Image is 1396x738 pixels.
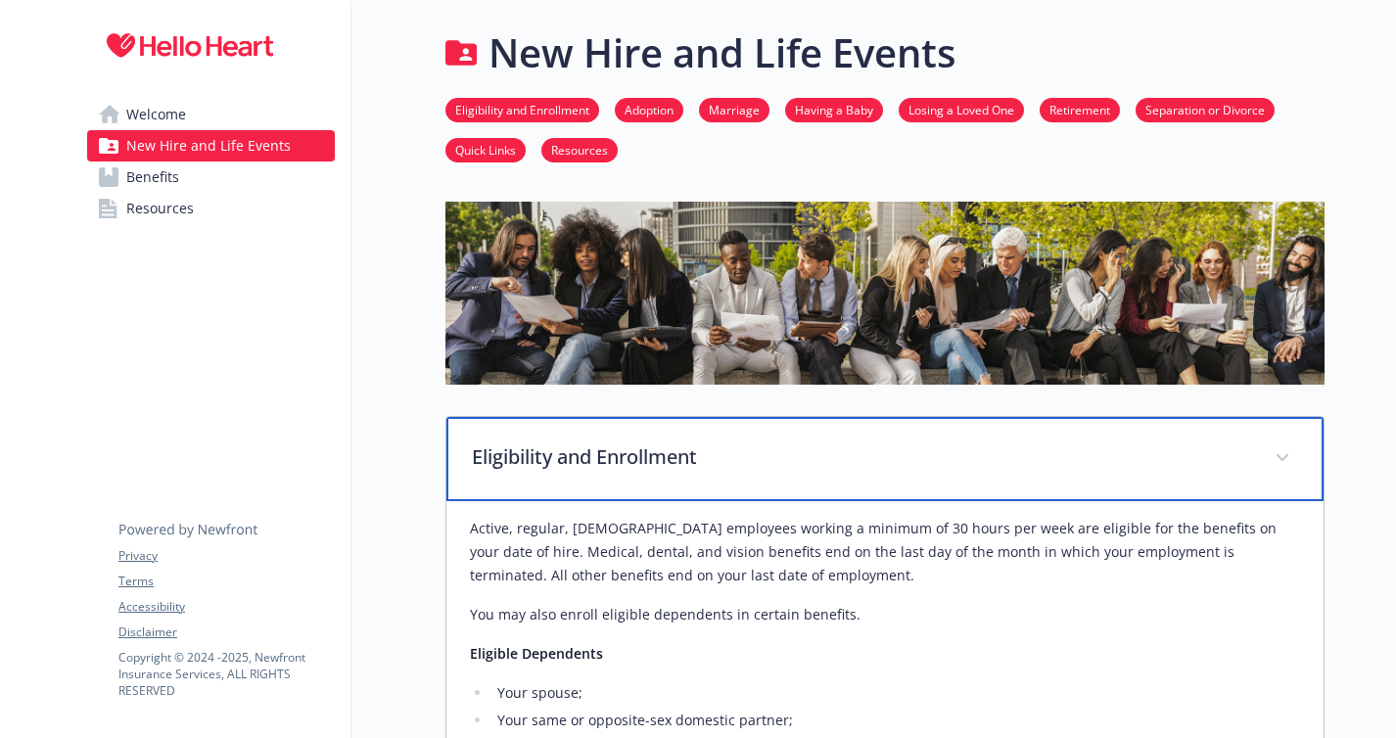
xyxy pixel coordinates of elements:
[491,709,1300,732] li: Your same or opposite-sex domestic partner;
[118,649,334,699] p: Copyright © 2024 - 2025 , Newfront Insurance Services, ALL RIGHTS RESERVED
[1040,100,1120,118] a: Retirement
[899,100,1024,118] a: Losing a Loved One
[491,681,1300,705] li: Your spouse;
[470,517,1300,587] p: Active, regular, [DEMOGRAPHIC_DATA] employees working a minimum of 30 hours per week are eligible...
[470,644,603,663] strong: Eligible Dependents
[126,193,194,224] span: Resources
[87,161,335,193] a: Benefits
[87,99,335,130] a: Welcome
[126,99,186,130] span: Welcome
[118,623,334,641] a: Disclaimer
[118,573,334,590] a: Terms
[472,442,1251,472] p: Eligibility and Enrollment
[87,193,335,224] a: Resources
[87,130,335,161] a: New Hire and Life Events
[118,598,334,616] a: Accessibility
[445,202,1325,385] img: new hire page banner
[445,140,526,159] a: Quick Links
[126,130,291,161] span: New Hire and Life Events
[1136,100,1275,118] a: Separation or Divorce
[126,161,179,193] span: Benefits
[118,547,334,565] a: Privacy
[445,100,599,118] a: Eligibility and Enrollment
[699,100,769,118] a: Marriage
[470,603,1300,626] p: You may also enroll eligible dependents in certain benefits.
[541,140,618,159] a: Resources
[785,100,883,118] a: Having a Baby
[489,23,955,82] h1: New Hire and Life Events
[615,100,683,118] a: Adoption
[446,417,1324,501] div: Eligibility and Enrollment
